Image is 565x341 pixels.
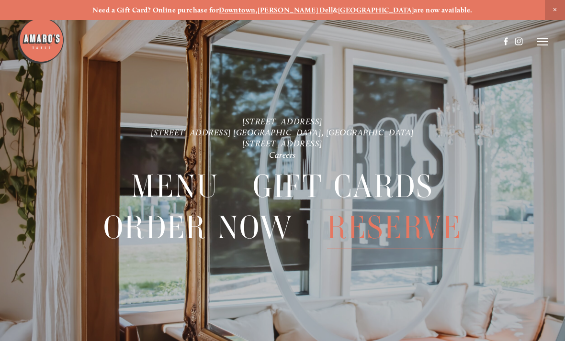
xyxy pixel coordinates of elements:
[256,6,258,14] strong: ,
[414,6,472,14] strong: are now available.
[219,6,256,14] a: Downtown
[327,208,462,248] a: Reserve
[258,6,333,14] a: [PERSON_NAME] Dell
[338,6,414,14] a: [GEOGRAPHIC_DATA]
[17,17,65,65] img: Amaro's Table
[327,208,462,249] span: Reserve
[333,6,338,14] strong: &
[242,139,323,149] a: [STREET_ADDRESS]
[103,208,293,248] a: Order Now
[92,6,219,14] strong: Need a Gift Card? Online purchase for
[151,127,414,137] a: [STREET_ADDRESS] [GEOGRAPHIC_DATA], [GEOGRAPHIC_DATA]
[103,208,293,249] span: Order Now
[131,166,219,207] a: Menu
[269,150,296,160] a: Careers
[253,166,433,207] a: Gift Cards
[242,116,323,126] a: [STREET_ADDRESS]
